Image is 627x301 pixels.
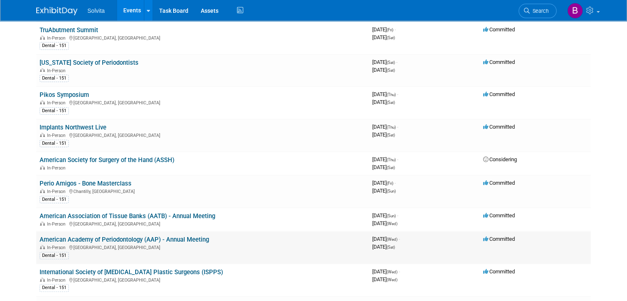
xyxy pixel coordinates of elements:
[40,276,366,283] div: [GEOGRAPHIC_DATA], [GEOGRAPHIC_DATA]
[372,34,395,40] span: [DATE]
[483,212,515,219] span: Committed
[40,212,215,220] a: American Association of Tissue Banks (AATB) - Annual Meeting
[40,284,69,292] div: Dental - 151
[372,132,395,138] span: [DATE]
[372,59,397,65] span: [DATE]
[483,180,515,186] span: Committed
[40,180,132,187] a: Perio Amigos - Bone Masterclass
[387,133,395,137] span: (Sat)
[372,220,397,226] span: [DATE]
[40,245,45,249] img: In-Person Event
[372,124,398,130] span: [DATE]
[40,59,139,66] a: [US_STATE] Society of Periodontists
[40,268,223,276] a: International Society of [MEDICAL_DATA] Plastic Surgeons (ISPPS)
[36,7,77,15] img: ExhibitDay
[40,91,89,99] a: Pikos Symposium
[519,4,557,18] a: Search
[40,133,45,137] img: In-Person Event
[387,28,393,32] span: (Fri)
[40,221,45,226] img: In-Person Event
[372,276,397,282] span: [DATE]
[396,59,397,65] span: -
[397,212,398,219] span: -
[372,212,398,219] span: [DATE]
[40,100,45,104] img: In-Person Event
[387,35,395,40] span: (Sat)
[47,165,68,171] span: In-Person
[47,245,68,250] span: In-Person
[40,156,174,164] a: American Society for Surgery of the Hand (ASSH)
[40,252,69,259] div: Dental - 151
[567,3,583,19] img: Brandon Woods
[387,68,395,73] span: (Sat)
[387,277,397,282] span: (Wed)
[387,237,397,242] span: (Wed)
[387,221,397,226] span: (Wed)
[40,42,69,49] div: Dental - 151
[399,268,400,275] span: -
[40,34,366,41] div: [GEOGRAPHIC_DATA], [GEOGRAPHIC_DATA]
[397,156,398,162] span: -
[372,268,400,275] span: [DATE]
[483,236,515,242] span: Committed
[483,91,515,97] span: Committed
[372,99,395,105] span: [DATE]
[40,189,45,193] img: In-Person Event
[40,165,45,169] img: In-Person Event
[397,91,398,97] span: -
[47,100,68,106] span: In-Person
[387,158,396,162] span: (Thu)
[399,236,400,242] span: -
[40,132,366,138] div: [GEOGRAPHIC_DATA], [GEOGRAPHIC_DATA]
[40,188,366,194] div: Chantilly, [GEOGRAPHIC_DATA]
[387,245,395,249] span: (Sat)
[387,60,395,65] span: (Sat)
[372,180,396,186] span: [DATE]
[387,189,396,193] span: (Sun)
[387,270,397,274] span: (Wed)
[40,26,98,34] a: TruAbutment Summit
[483,59,515,65] span: Committed
[387,125,396,129] span: (Thu)
[397,124,398,130] span: -
[372,188,396,194] span: [DATE]
[372,236,400,242] span: [DATE]
[47,68,68,73] span: In-Person
[372,164,395,170] span: [DATE]
[40,68,45,72] img: In-Person Event
[372,156,398,162] span: [DATE]
[40,35,45,40] img: In-Person Event
[387,92,396,97] span: (Thu)
[40,196,69,203] div: Dental - 151
[40,124,106,131] a: Implants Northwest Live
[47,133,68,138] span: In-Person
[40,75,69,82] div: Dental - 151
[40,99,366,106] div: [GEOGRAPHIC_DATA], [GEOGRAPHIC_DATA]
[483,156,517,162] span: Considering
[387,100,395,105] span: (Sat)
[483,124,515,130] span: Committed
[387,214,396,218] span: (Sun)
[372,67,395,73] span: [DATE]
[395,180,396,186] span: -
[40,244,366,250] div: [GEOGRAPHIC_DATA], [GEOGRAPHIC_DATA]
[395,26,396,33] span: -
[40,140,69,147] div: Dental - 151
[40,277,45,282] img: In-Person Event
[372,26,396,33] span: [DATE]
[483,268,515,275] span: Committed
[530,8,549,14] span: Search
[40,220,366,227] div: [GEOGRAPHIC_DATA], [GEOGRAPHIC_DATA]
[87,7,105,14] span: Solvita
[47,35,68,41] span: In-Person
[372,244,395,250] span: [DATE]
[40,236,209,243] a: American Academy of Periodontology (AAP) - Annual Meeting
[40,107,69,115] div: Dental - 151
[387,181,393,186] span: (Fri)
[372,91,398,97] span: [DATE]
[47,189,68,194] span: In-Person
[47,277,68,283] span: In-Person
[47,221,68,227] span: In-Person
[483,26,515,33] span: Committed
[387,165,395,170] span: (Sat)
